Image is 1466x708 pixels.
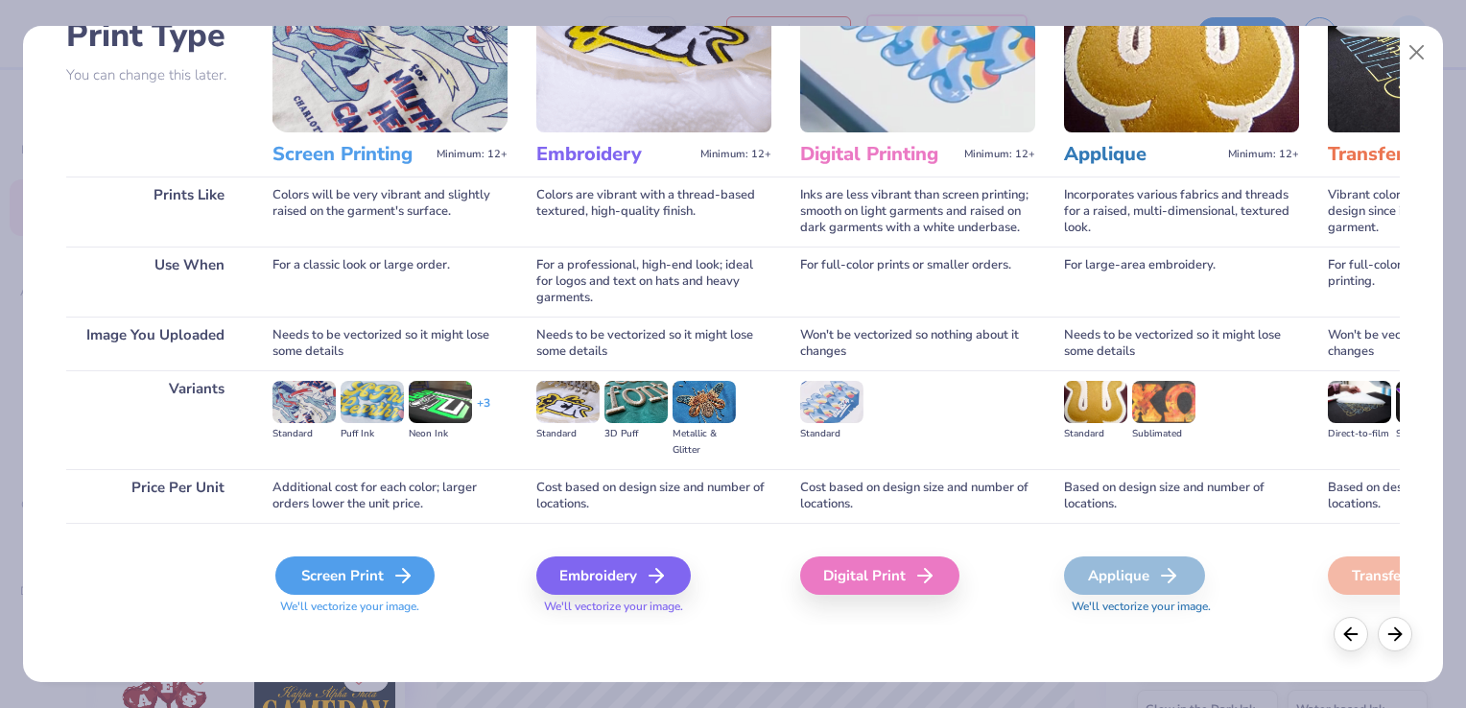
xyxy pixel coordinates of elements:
[1064,177,1299,247] div: Incorporates various fabrics and threads for a raised, multi-dimensional, textured look.
[272,469,508,523] div: Additional cost for each color; larger orders lower the unit price.
[66,247,244,317] div: Use When
[536,469,771,523] div: Cost based on design size and number of locations.
[800,142,957,167] h3: Digital Printing
[1064,317,1299,370] div: Needs to be vectorized so it might lose some details
[604,426,668,442] div: 3D Puff
[964,148,1035,161] span: Minimum: 12+
[1399,35,1435,71] button: Close
[673,381,736,423] img: Metallic & Glitter
[1132,381,1195,423] img: Sublimated
[1228,148,1299,161] span: Minimum: 12+
[66,317,244,370] div: Image You Uploaded
[409,426,472,442] div: Neon Ink
[673,426,736,459] div: Metallic & Glitter
[272,247,508,317] div: For a classic look or large order.
[536,381,600,423] img: Standard
[1064,469,1299,523] div: Based on design size and number of locations.
[800,426,863,442] div: Standard
[272,317,508,370] div: Needs to be vectorized so it might lose some details
[1328,426,1391,442] div: Direct-to-film
[66,370,244,469] div: Variants
[272,599,508,615] span: We'll vectorize your image.
[536,599,771,615] span: We'll vectorize your image.
[275,556,435,595] div: Screen Print
[1064,599,1299,615] span: We'll vectorize your image.
[800,177,1035,247] div: Inks are less vibrant than screen printing; smooth on light garments and raised on dark garments ...
[1064,142,1220,167] h3: Applique
[800,381,863,423] img: Standard
[1064,381,1127,423] img: Standard
[800,469,1035,523] div: Cost based on design size and number of locations.
[1064,556,1205,595] div: Applique
[1132,426,1195,442] div: Sublimated
[341,381,404,423] img: Puff Ink
[341,426,404,442] div: Puff Ink
[800,556,959,595] div: Digital Print
[536,247,771,317] div: For a professional, high-end look; ideal for logos and text on hats and heavy garments.
[477,395,490,428] div: + 3
[409,381,472,423] img: Neon Ink
[66,67,244,83] p: You can change this later.
[1396,426,1459,442] div: Supacolor
[1064,426,1127,442] div: Standard
[536,556,691,595] div: Embroidery
[800,317,1035,370] div: Won't be vectorized so nothing about it changes
[1064,247,1299,317] div: For large-area embroidery.
[800,247,1035,317] div: For full-color prints or smaller orders.
[1396,381,1459,423] img: Supacolor
[536,426,600,442] div: Standard
[272,142,429,167] h3: Screen Printing
[536,142,693,167] h3: Embroidery
[437,148,508,161] span: Minimum: 12+
[272,177,508,247] div: Colors will be very vibrant and slightly raised on the garment's surface.
[272,426,336,442] div: Standard
[1328,381,1391,423] img: Direct-to-film
[700,148,771,161] span: Minimum: 12+
[66,469,244,523] div: Price Per Unit
[536,177,771,247] div: Colors are vibrant with a thread-based textured, high-quality finish.
[272,381,336,423] img: Standard
[66,177,244,247] div: Prints Like
[604,381,668,423] img: 3D Puff
[536,317,771,370] div: Needs to be vectorized so it might lose some details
